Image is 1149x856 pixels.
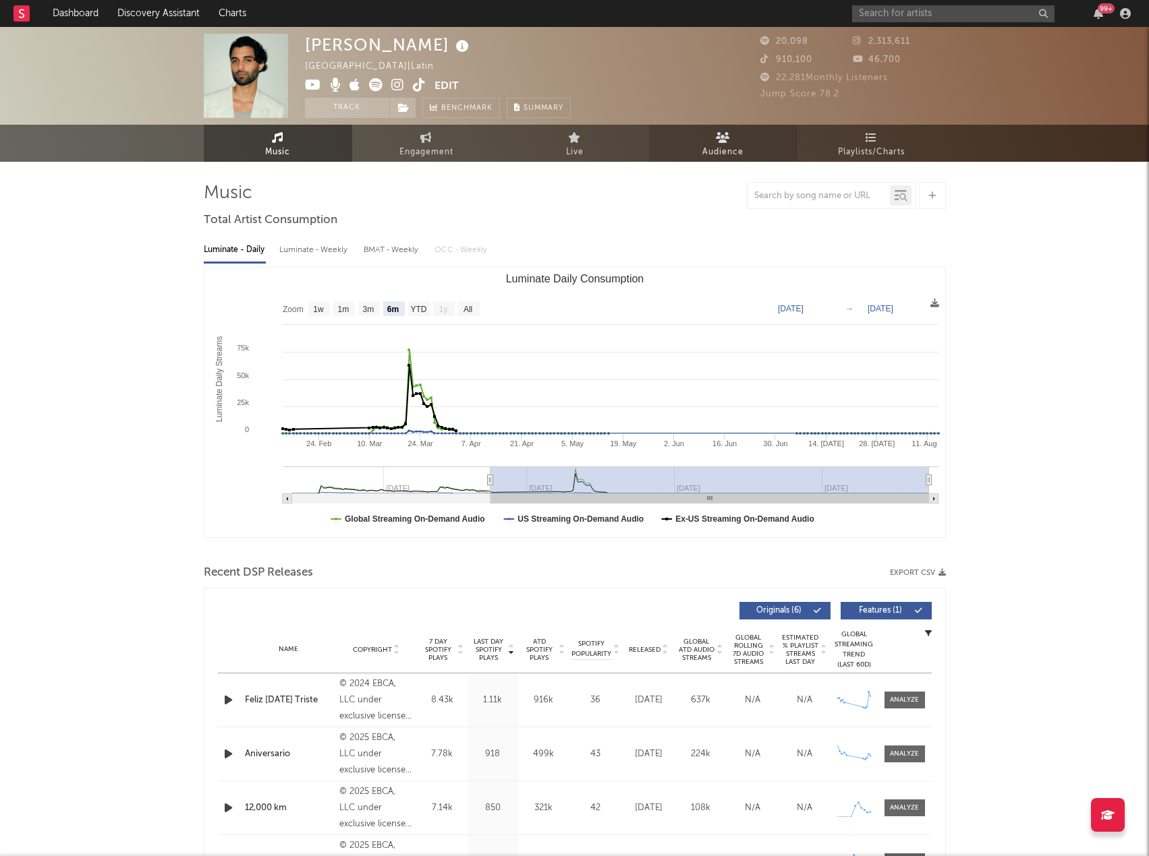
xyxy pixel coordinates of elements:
[626,801,671,815] div: [DATE]
[626,747,671,761] div: [DATE]
[572,747,619,761] div: 43
[313,305,324,314] text: 1w
[471,747,515,761] div: 918
[283,305,304,314] text: Zoom
[834,630,874,670] div: Global Streaming Trend (Last 60D)
[387,305,398,314] text: 6m
[610,439,637,448] text: 19. May
[859,439,895,448] text: 28. [DATE]
[629,646,661,654] span: Released
[471,638,507,662] span: Last Day Spotify Plays
[305,59,449,75] div: [GEOGRAPHIC_DATA] | Latin
[204,239,266,262] div: Luminate - Daily
[841,602,932,619] button: Features(1)
[1098,3,1115,13] div: 99 +
[237,398,249,406] text: 25k
[572,694,619,707] div: 36
[571,639,611,659] span: Spotify Popularity
[849,607,912,615] span: Features ( 1 )
[471,801,515,815] div: 850
[782,634,819,666] span: Estimated % Playlist Streams Last Day
[352,125,501,162] a: Engagement
[702,144,744,160] span: Audience
[422,98,500,118] a: Benchmark
[522,638,557,662] span: ATD Spotify Plays
[890,569,946,577] button: Export CSV
[339,730,413,778] div: © 2025 EBCA, LLC under exclusive license to Warner Music Latina Inc.
[678,801,723,815] div: 108k
[510,439,534,448] text: 21. Apr
[524,104,563,112] span: Summary
[420,747,464,761] div: 7.78k
[245,747,333,761] a: Aniversario
[561,439,584,448] text: 5. May
[204,212,337,228] span: Total Artist Consumption
[337,305,349,314] text: 1m
[505,273,644,284] text: Luminate Daily Consumption
[362,305,374,314] text: 3m
[507,98,571,118] button: Summary
[712,439,737,448] text: 16. Jun
[463,305,472,314] text: All
[845,304,853,313] text: →
[339,676,413,725] div: © 2024 EBCA, LLC under exclusive license to Warner Music Latina Inc.
[675,514,814,524] text: Ex-US Streaming On-Demand Audio
[204,268,945,537] svg: Luminate Daily Consumption
[730,801,775,815] div: N/A
[517,514,644,524] text: US Streaming On-Demand Audio
[678,638,715,662] span: Global ATD Audio Streams
[797,125,946,162] a: Playlists/Charts
[237,344,249,352] text: 75k
[730,634,767,666] span: Global Rolling 7D Audio Streams
[345,514,485,524] text: Global Streaming On-Demand Audio
[663,439,683,448] text: 2. Jun
[853,55,901,64] span: 46,700
[435,78,459,95] button: Edit
[808,439,844,448] text: 14. [DATE]
[649,125,797,162] a: Audience
[782,694,827,707] div: N/A
[244,425,248,433] text: 0
[626,694,671,707] div: [DATE]
[306,439,331,448] text: 24. Feb
[408,439,433,448] text: 24. Mar
[760,90,839,98] span: Jump Score: 78.2
[1094,8,1103,19] button: 99+
[245,644,333,654] div: Name
[782,801,827,815] div: N/A
[279,239,350,262] div: Luminate - Weekly
[245,801,333,815] a: 12,000 km
[748,607,810,615] span: Originals ( 6 )
[748,191,890,202] input: Search by song name or URL
[399,144,453,160] span: Engagement
[760,37,808,46] span: 20,098
[237,371,249,379] text: 50k
[760,55,812,64] span: 910,100
[204,125,352,162] a: Music
[522,694,565,707] div: 916k
[441,100,493,117] span: Benchmark
[420,638,456,662] span: 7 Day Spotify Plays
[853,37,910,46] span: 2,313,611
[410,305,426,314] text: YTD
[912,439,936,448] text: 11. Aug
[852,5,1055,22] input: Search for artists
[522,747,565,761] div: 499k
[364,239,421,262] div: BMAT - Weekly
[420,694,464,707] div: 8.43k
[353,646,392,654] span: Copyright
[215,336,224,422] text: Luminate Daily Streams
[305,34,472,56] div: [PERSON_NAME]
[782,747,827,761] div: N/A
[245,694,333,707] a: Feliz [DATE] Triste
[678,694,723,707] div: 637k
[357,439,383,448] text: 10. Mar
[730,694,775,707] div: N/A
[305,98,389,118] button: Track
[439,305,447,314] text: 1y
[522,801,565,815] div: 321k
[339,784,413,832] div: © 2025 EBCA, LLC under exclusive license to Warner Music Latina Inc.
